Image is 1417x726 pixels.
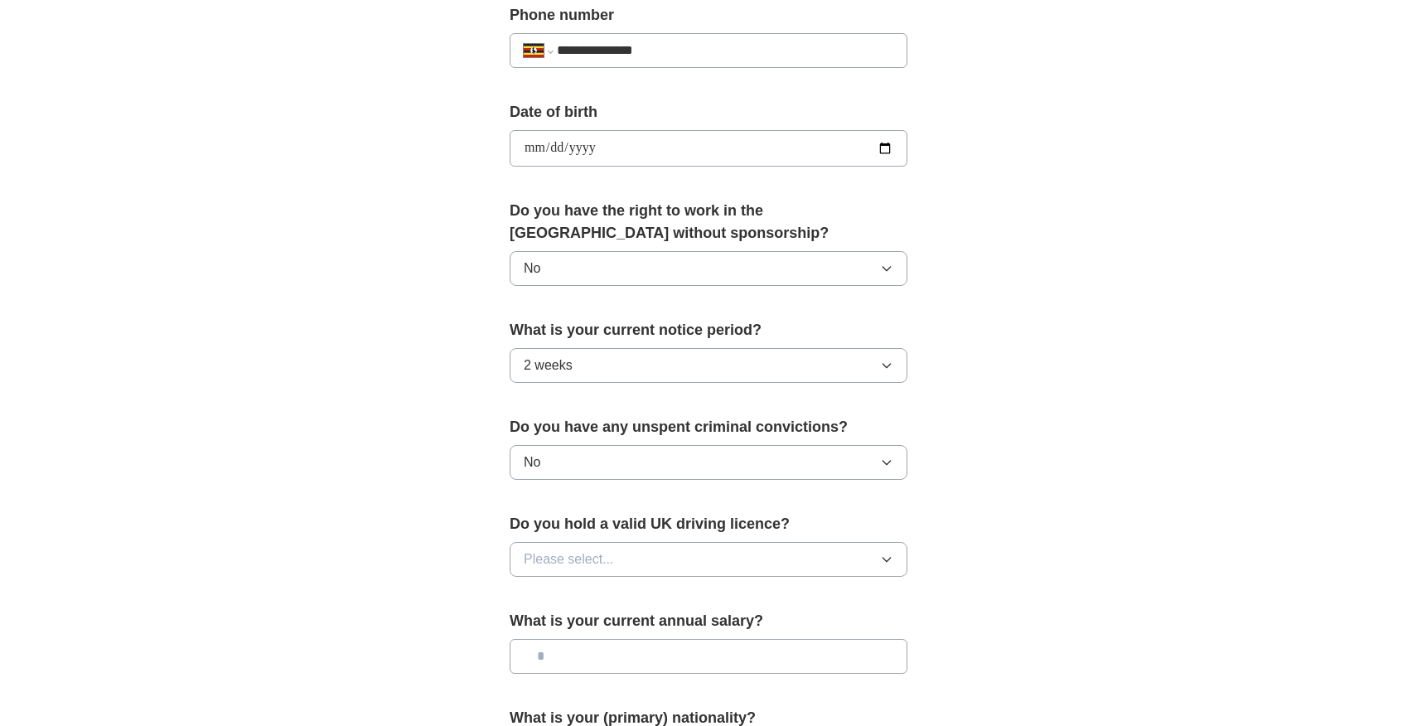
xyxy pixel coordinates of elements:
label: Date of birth [510,101,907,123]
button: Please select... [510,542,907,577]
label: Do you hold a valid UK driving licence? [510,513,907,535]
label: What is your current notice period? [510,319,907,341]
label: Do you have any unspent criminal convictions? [510,416,907,438]
span: No [524,453,540,472]
button: 2 weeks [510,348,907,383]
button: No [510,251,907,286]
label: Phone number [510,4,907,27]
label: What is your current annual salary? [510,610,907,632]
label: Do you have the right to work in the [GEOGRAPHIC_DATA] without sponsorship? [510,200,907,244]
button: No [510,445,907,480]
span: No [524,259,540,278]
span: Please select... [524,549,614,569]
span: 2 weeks [524,356,573,375]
